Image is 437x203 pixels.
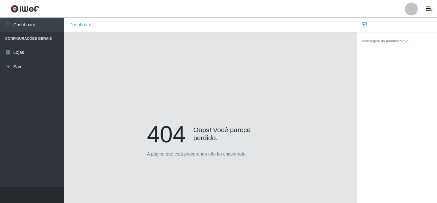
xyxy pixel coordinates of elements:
small: Mensagem do Administrativo [362,39,408,43]
h4: Oops! Você parece perdido. [147,121,274,142]
h1: 404 [147,121,186,148]
nav: breadcrumb [64,18,357,32]
img: CoreUI Logo [11,5,39,13]
p: A página que está procurando não foi encontrada. [147,151,247,157]
a: Dashboard [69,22,92,27]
